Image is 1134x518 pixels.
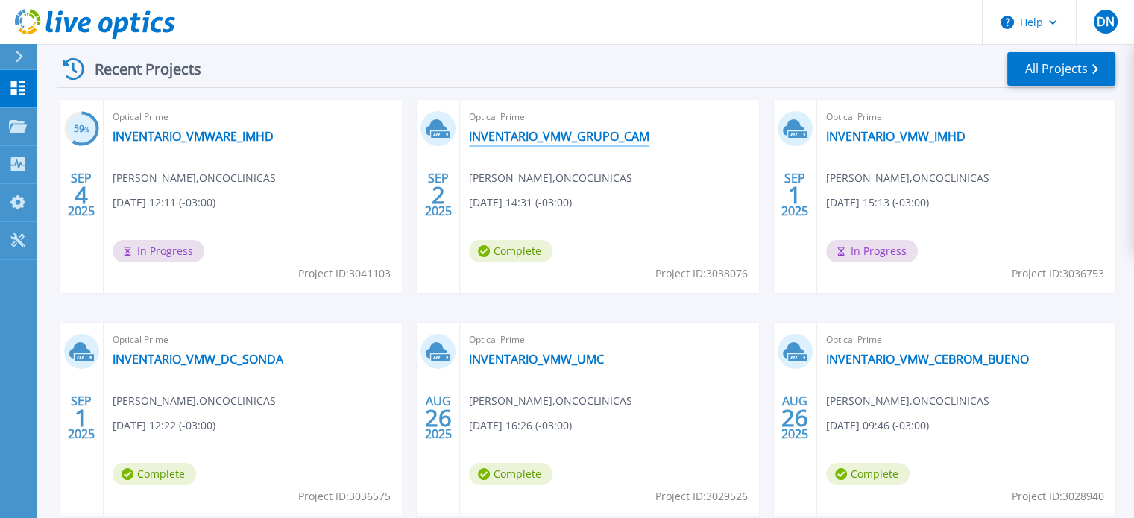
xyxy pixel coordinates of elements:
span: Project ID: 3028940 [1012,488,1104,505]
span: Optical Prime [469,332,749,348]
span: 26 [781,411,808,424]
a: INVENTARIO_VMW_CEBROM_BUENO [826,352,1029,367]
span: Project ID: 3036753 [1012,265,1104,282]
span: Project ID: 3041103 [298,265,391,282]
span: Optical Prime [113,332,393,348]
span: Complete [469,240,552,262]
h3: 59 [64,121,99,138]
span: % [84,125,89,133]
span: 1 [788,189,801,201]
span: [DATE] 15:13 (-03:00) [826,195,929,211]
span: [DATE] 09:46 (-03:00) [826,417,929,434]
span: DN [1096,16,1114,28]
span: [PERSON_NAME] , ONCOCLINICAS [469,170,632,186]
div: SEP 2025 [424,168,453,222]
a: INVENTARIO_VMWARE_IMHD [113,129,274,144]
span: [PERSON_NAME] , ONCOCLINICAS [113,393,276,409]
span: Optical Prime [826,332,1106,348]
div: AUG 2025 [781,391,809,445]
span: In Progress [826,240,918,262]
a: INVENTARIO_VMW_GRUPO_CAM [469,129,649,144]
span: [PERSON_NAME] , ONCOCLINICAS [469,393,632,409]
span: Complete [113,463,196,485]
a: INVENTARIO_VMW_UMC [469,352,604,367]
span: [PERSON_NAME] , ONCOCLINICAS [113,170,276,186]
span: Optical Prime [469,109,749,125]
div: SEP 2025 [67,168,95,222]
span: 1 [75,411,88,424]
span: Project ID: 3029526 [655,488,748,505]
span: [PERSON_NAME] , ONCOCLINICAS [826,170,989,186]
span: Complete [469,463,552,485]
div: SEP 2025 [781,168,809,222]
div: AUG 2025 [424,391,453,445]
span: Complete [826,463,910,485]
span: Optical Prime [826,109,1106,125]
div: SEP 2025 [67,391,95,445]
span: 4 [75,189,88,201]
span: [DATE] 12:22 (-03:00) [113,417,215,434]
a: All Projects [1007,52,1115,86]
span: Project ID: 3038076 [655,265,748,282]
span: Optical Prime [113,109,393,125]
span: Project ID: 3036575 [298,488,391,505]
span: In Progress [113,240,204,262]
div: Recent Projects [57,51,221,87]
a: INVENTARIO_VMW_DC_SONDA [113,352,283,367]
span: 26 [425,411,452,424]
span: [DATE] 16:26 (-03:00) [469,417,572,434]
span: [PERSON_NAME] , ONCOCLINICAS [826,393,989,409]
span: 2 [432,189,445,201]
span: [DATE] 14:31 (-03:00) [469,195,572,211]
a: INVENTARIO_VMW_IMHD [826,129,966,144]
span: [DATE] 12:11 (-03:00) [113,195,215,211]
